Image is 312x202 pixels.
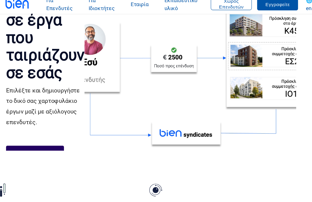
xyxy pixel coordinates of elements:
div: Επενδύστε ανά project [147,193,272,200]
a: Χώρος Επενδυτών [204,8,242,13]
div: Πρόσβαση σε μεγαλύτερα έργα [3,193,128,200]
span: Εκπαιδευτικό υλικό [161,2,191,15]
div: Επιλέξτε και δημιουργήστε το δικό σας χαρτοφυλάκιο έργων μαζί με αξιόλογους επενδυτές. [15,83,87,122]
span: Για Ιδιοκτήτες [91,2,115,15]
span: Για Επενδυτές [52,2,76,15]
a: Επόμενο βήμα [15,139,68,153]
a: Εγγραφείτε [246,5,284,11]
button: Χώρος Επενδυτών [204,3,242,14]
span: 🌐 en [291,2,297,15]
button: Εγγραφείτε [246,3,284,14]
span: Εγγραφείτε [254,6,276,11]
span: Εταιρία [130,5,146,11]
span: Χώρος Επενδυτών [211,3,234,13]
